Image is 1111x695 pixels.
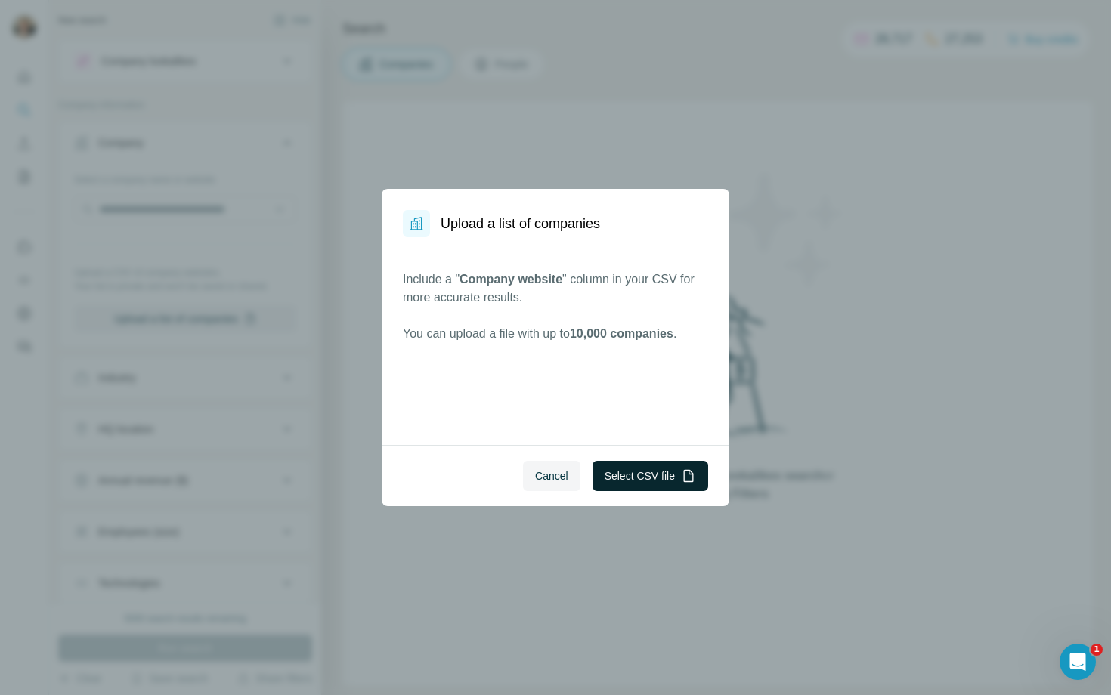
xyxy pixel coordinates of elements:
[1091,644,1103,656] span: 1
[593,461,708,491] button: Select CSV file
[441,213,600,234] h1: Upload a list of companies
[1060,644,1096,680] iframe: Intercom live chat
[403,325,708,343] p: You can upload a file with up to .
[460,273,562,286] span: Company website
[403,270,708,307] p: Include a " " column in your CSV for more accurate results.
[535,468,568,483] span: Cancel
[570,327,673,340] span: 10,000 companies
[523,461,580,491] button: Cancel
